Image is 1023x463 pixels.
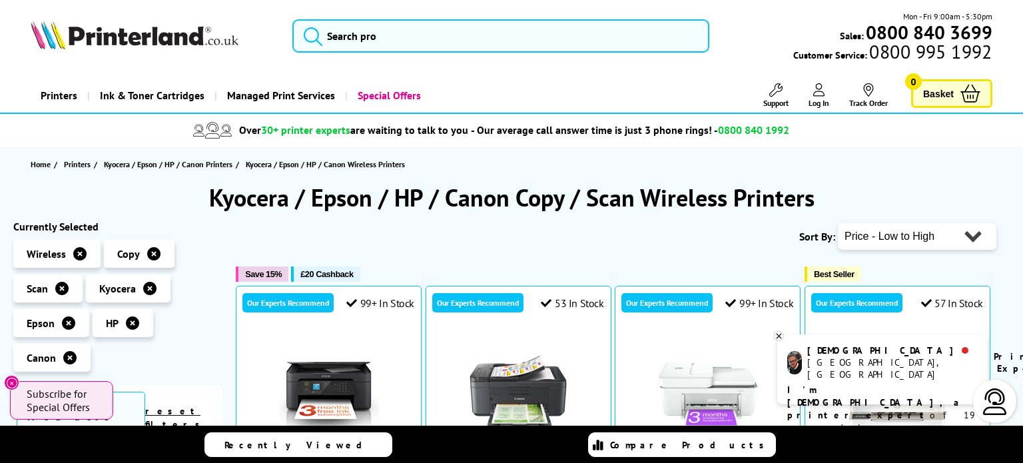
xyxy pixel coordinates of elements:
span: Epson [27,316,55,330]
a: Support [763,83,789,108]
span: Support [763,98,789,108]
span: Log In [809,98,829,108]
img: Canon PIXMA TR4755i [468,333,568,433]
span: Recently Viewed [224,439,376,451]
a: HP DeskJet 4220e [658,422,758,436]
a: 0800 840 3699 [864,26,992,39]
span: Mon - Fri 9:00am - 5:30pm [903,10,992,23]
span: Over are waiting to talk to you [239,123,468,137]
span: Canon [27,351,56,364]
a: Canon PIXMA TR4755i [468,422,568,436]
div: 99+ In Stock [725,296,793,310]
a: Printerland Logo [31,20,276,52]
div: Our Experts Recommend [621,293,713,312]
div: Our Experts Recommend [432,293,523,312]
a: Epson WorkForce WF-2910DWF [279,422,379,436]
a: Ink & Toner Cartridges [87,79,214,113]
a: Kyocera / Epson / HP / Canon Printers [104,157,236,171]
a: Track Order [849,83,888,108]
span: Wireless [27,247,66,260]
img: HP DeskJet 4220e [658,333,758,433]
a: Managed Print Services [214,79,345,113]
input: Search pro [292,19,709,53]
div: 57 In Stock [921,296,983,310]
span: Kyocera / Epson / HP / Canon Printers [104,157,232,171]
span: 0 [905,73,922,90]
a: Special Offers [345,79,431,113]
img: chris-livechat.png [787,351,802,374]
button: Close [4,375,19,390]
img: Printerland Logo [31,20,238,49]
span: £20 Cashback [300,269,353,279]
span: HP [106,316,119,330]
div: Our Experts Recommend [811,293,902,312]
a: Printers [31,79,87,113]
div: [GEOGRAPHIC_DATA], [GEOGRAPHIC_DATA] [807,356,977,380]
button: £20 Cashback [291,266,360,282]
span: Kyocera [99,282,136,295]
a: Home [31,157,54,171]
div: Our Experts Recommend [242,293,334,312]
img: Epson WorkForce WF-2910DWF [279,333,379,433]
a: Basket 0 [911,79,992,108]
span: Sales: [840,29,864,42]
button: Best Seller [805,266,861,282]
span: Compare Products [610,439,771,451]
span: Sort By: [799,230,835,243]
span: Basket [923,85,954,103]
div: 53 In Stock [541,296,603,310]
span: Ink & Toner Cartridges [100,79,204,113]
img: user-headset-light.svg [982,388,1008,415]
span: Copy [117,247,140,260]
span: Best Seller [814,269,854,279]
span: Subscribe for Special Offers [27,387,100,414]
div: [DEMOGRAPHIC_DATA] [807,344,977,356]
span: Save 15% [245,269,282,279]
a: reset filters [145,405,207,430]
span: Customer Service: [793,45,992,61]
span: Printers [64,157,91,171]
span: Scan [27,282,48,295]
span: 0800 840 1992 [718,123,789,137]
span: 0800 995 1992 [867,45,992,58]
h1: Kyocera / Epson / HP / Canon Copy / Scan Wireless Printers [13,182,1010,213]
span: 30+ printer experts [261,123,350,137]
a: Printers [64,157,94,171]
span: - Our average call answer time is just 3 phone rings! - [471,123,789,137]
a: Compare Products [588,432,776,457]
b: I'm [DEMOGRAPHIC_DATA], a printer expert [787,384,963,421]
img: HP ENVY 6520e [847,333,947,433]
span: Kyocera / Epson / HP / Canon Wireless Printers [246,159,405,169]
div: Currently Selected [13,220,222,233]
button: Save 15% [236,266,288,282]
a: Recently Viewed [204,432,392,457]
div: 99+ In Stock [346,296,414,310]
a: Log In [809,83,829,108]
p: of 19 years! Leave me a message and I'll respond ASAP [787,384,978,460]
b: 0800 840 3699 [866,20,992,45]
